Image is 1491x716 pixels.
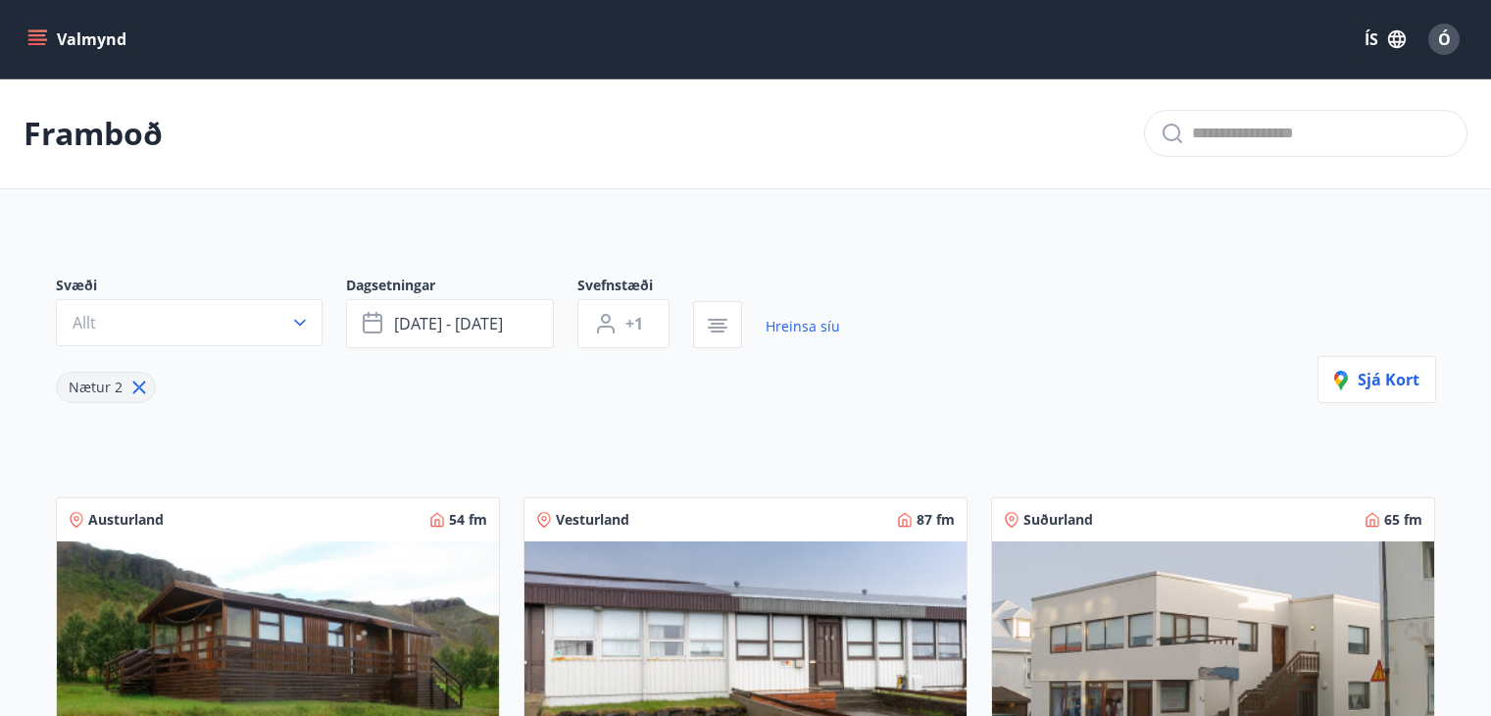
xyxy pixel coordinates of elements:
span: +1 [625,313,643,334]
span: Nætur 2 [69,378,123,396]
button: [DATE] - [DATE] [346,299,554,348]
span: Vesturland [556,510,629,530]
button: Sjá kort [1317,356,1436,403]
span: Austurland [88,510,164,530]
button: Ó [1420,16,1467,63]
span: 54 fm [449,510,487,530]
p: Framboð [24,112,163,155]
a: Hreinsa síu [766,305,840,348]
span: 65 fm [1384,510,1422,530]
span: Sjá kort [1334,369,1419,390]
span: Ó [1438,28,1451,50]
span: [DATE] - [DATE] [394,313,503,334]
span: 87 fm [917,510,955,530]
div: Nætur 2 [56,372,156,403]
button: Allt [56,299,323,346]
span: Allt [73,312,96,333]
span: Svæði [56,276,346,299]
span: Svefnstæði [577,276,693,299]
button: +1 [577,299,670,348]
span: Dagsetningar [346,276,577,299]
button: ÍS [1354,22,1416,57]
span: Suðurland [1023,510,1093,530]
button: menu [24,22,134,57]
